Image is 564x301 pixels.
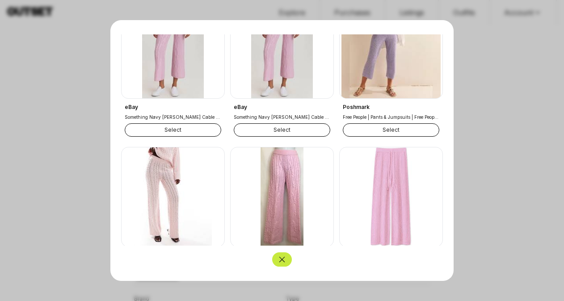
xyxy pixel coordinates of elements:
h3: Free People | Pants & Jumpsuits | Free People Beach [PERSON_NAME] Sweater Pants In Lavender Field... [343,113,439,121]
h3: Something Navy [PERSON_NAME] Cable Knit Wool/Cashmere Pants Light Pink NWT $165 | eBay [234,113,330,121]
h3: eBay [125,104,221,111]
h3: eBay [234,104,330,111]
img: Amazon.com: SANGTREE Women's Ribbed Knit Wide Leg Pants High Waist Casual Sweater Long Pants, Bla... [340,147,442,247]
button: Select [234,123,330,137]
img: Something Navy 2pc Sweater XS & Wide Leg Cable Knit Pants Pink Nwt Size XXS | eBay [231,147,333,247]
button: Select [125,123,221,137]
button: Close [272,252,292,267]
img: Kaiia exclusive cable knit straight leg trousers co-ord in pink | ASOS [122,147,224,247]
h3: Poshmark [343,104,439,111]
h3: Something Navy [PERSON_NAME] Cable Knit Wool/Cashmere Pants Light Pink NWT $165 | eBay [125,113,221,121]
button: Select [343,123,439,137]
